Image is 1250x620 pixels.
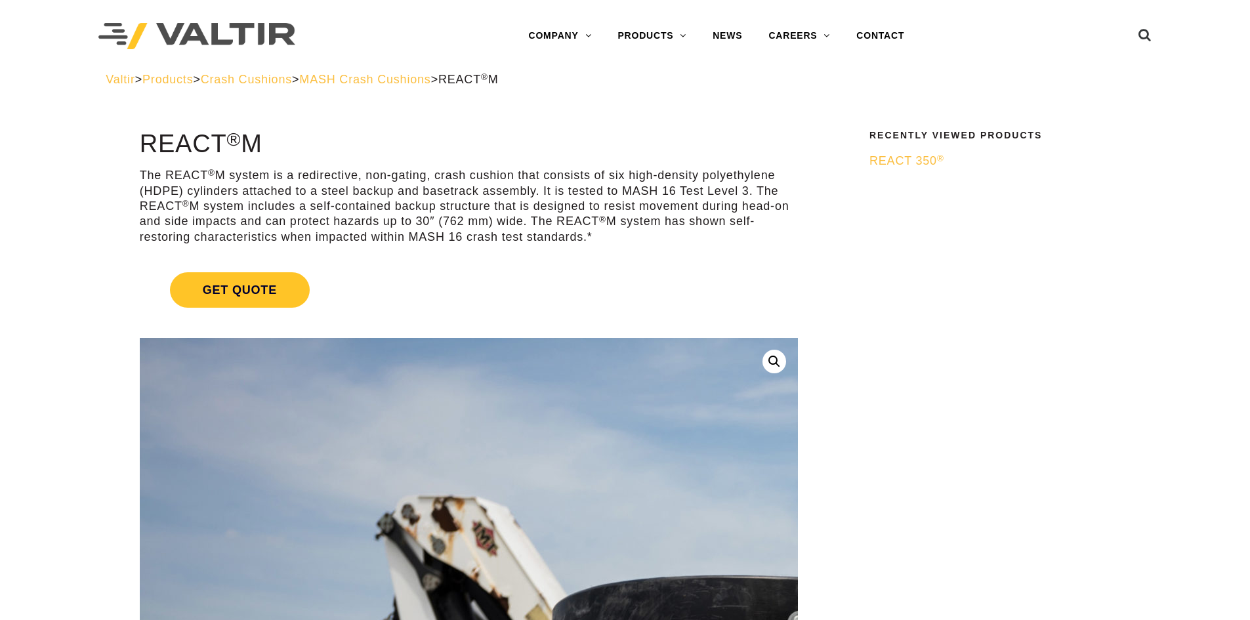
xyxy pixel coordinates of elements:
[299,73,430,86] a: MASH Crash Cushions
[201,73,292,86] a: Crash Cushions
[515,23,604,49] a: COMPANY
[869,131,1136,140] h2: Recently Viewed Products
[937,154,944,163] sup: ®
[869,154,1136,169] a: REACT 350®
[142,73,193,86] a: Products
[106,73,135,86] a: Valtir
[208,168,215,178] sup: ®
[182,199,190,209] sup: ®
[604,23,699,49] a: PRODUCTS
[699,23,755,49] a: NEWS
[481,72,488,82] sup: ®
[843,23,917,49] a: CONTACT
[755,23,843,49] a: CAREERS
[140,168,798,245] p: The REACT M system is a redirective, non-gating, crash cushion that consists of six high-density ...
[227,129,241,150] sup: ®
[869,154,944,167] span: REACT 350
[140,257,798,323] a: Get Quote
[98,23,295,50] img: Valtir
[438,73,499,86] span: REACT M
[599,215,606,224] sup: ®
[106,72,1144,87] div: > > > >
[170,272,310,308] span: Get Quote
[140,131,798,158] h1: REACT M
